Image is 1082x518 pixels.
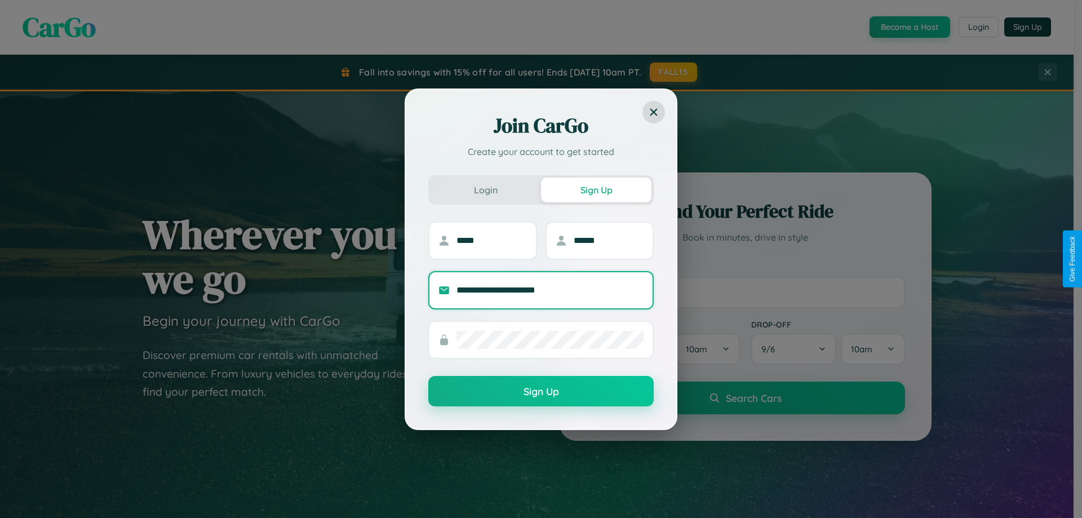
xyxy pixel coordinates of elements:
h2: Join CarGo [428,112,654,139]
p: Create your account to get started [428,145,654,158]
button: Login [431,178,541,202]
button: Sign Up [428,376,654,406]
div: Give Feedback [1068,236,1076,282]
button: Sign Up [541,178,651,202]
